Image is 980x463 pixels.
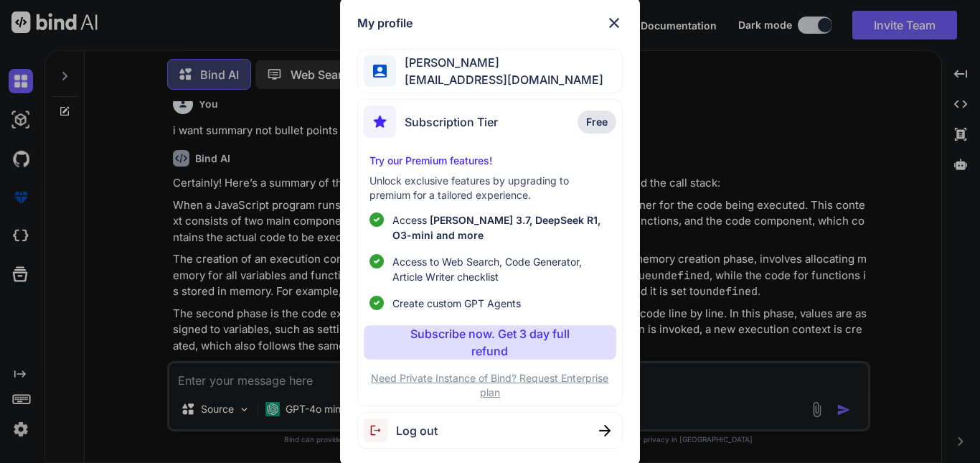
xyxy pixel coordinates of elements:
[364,371,616,400] p: Need Private Instance of Bind? Request Enterprise plan
[364,325,616,360] button: Subscribe now. Get 3 day full refund
[373,65,387,78] img: profile
[405,113,498,131] span: Subscription Tier
[396,422,438,439] span: Log out
[369,174,610,202] p: Unlock exclusive features by upgrading to premium for a tailored experience.
[599,425,611,436] img: close
[369,296,384,310] img: checklist
[392,254,610,284] span: Access to Web Search, Code Generator, Article Writer checklist
[357,14,413,32] h1: My profile
[364,106,396,138] img: subscription
[586,115,608,129] span: Free
[392,296,521,311] span: Create custom GPT Agents
[369,154,610,168] p: Try our Premium features!
[392,212,610,243] p: Access
[396,54,603,71] span: [PERSON_NAME]
[364,418,396,442] img: logout
[396,71,603,88] span: [EMAIL_ADDRESS][DOMAIN_NAME]
[369,212,384,227] img: checklist
[606,14,623,32] img: close
[392,214,600,241] span: [PERSON_NAME] 3.7, DeepSeek R1, O3-mini and more
[392,325,588,360] p: Subscribe now. Get 3 day full refund
[369,254,384,268] img: checklist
